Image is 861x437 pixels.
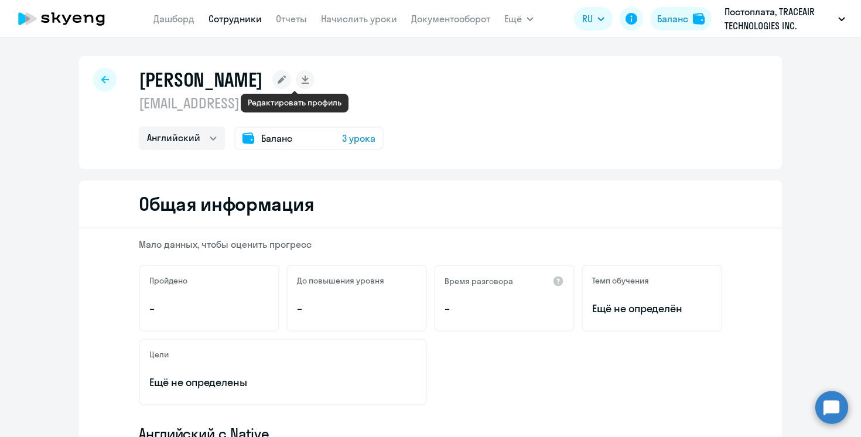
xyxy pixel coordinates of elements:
[149,301,269,316] p: –
[657,12,688,26] div: Баланс
[342,131,375,145] span: 3 урока
[592,275,649,286] h5: Темп обучения
[297,301,416,316] p: –
[445,301,564,316] p: –
[504,7,534,30] button: Ещё
[153,13,194,25] a: Дашборд
[445,276,513,286] h5: Время разговора
[149,275,187,286] h5: Пройдено
[139,68,263,91] h1: [PERSON_NAME]
[139,238,722,251] p: Мало данных, чтобы оценить прогресс
[139,94,384,112] p: [EMAIL_ADDRESS][DOMAIN_NAME]
[650,7,712,30] button: Балансbalance
[321,13,397,25] a: Начислить уроки
[297,275,384,286] h5: До повышения уровня
[149,375,416,390] p: Ещё не определены
[261,131,292,145] span: Баланс
[139,192,314,216] h2: Общая информация
[276,13,307,25] a: Отчеты
[582,12,593,26] span: RU
[693,13,705,25] img: balance
[248,97,341,108] div: Редактировать профиль
[592,301,712,316] span: Ещё не определён
[149,349,169,360] h5: Цели
[209,13,262,25] a: Сотрудники
[411,13,490,25] a: Документооборот
[574,7,613,30] button: RU
[719,5,851,33] button: Постоплата, TRACEAIR TECHNOLOGIES INC.
[504,12,522,26] span: Ещё
[725,5,833,33] p: Постоплата, TRACEAIR TECHNOLOGIES INC.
